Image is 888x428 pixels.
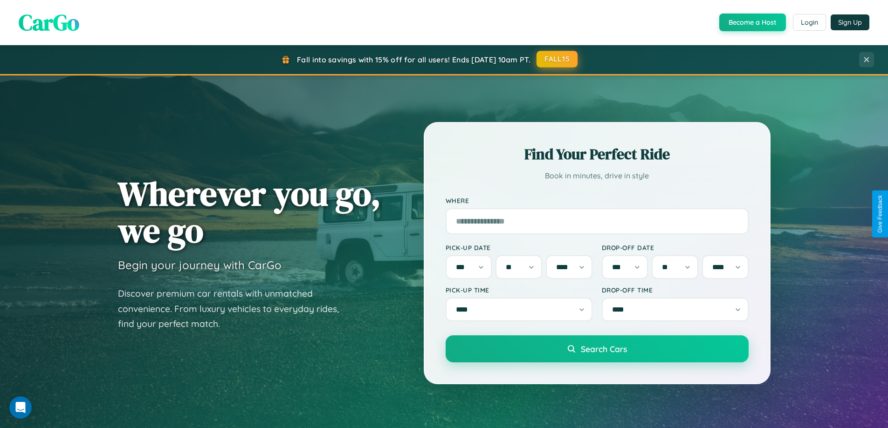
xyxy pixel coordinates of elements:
label: Pick-up Time [446,286,592,294]
p: Book in minutes, drive in style [446,169,749,183]
span: Fall into savings with 15% off for all users! Ends [DATE] 10am PT. [297,55,530,64]
span: CarGo [19,7,79,38]
label: Pick-up Date [446,244,592,251]
span: Search Cars [581,344,627,354]
button: Login [793,14,826,31]
label: Where [446,197,749,204]
button: Sign Up [831,14,869,30]
h2: Find Your Perfect Ride [446,144,749,164]
button: Search Cars [446,335,749,362]
iframe: Intercom live chat [9,396,32,419]
button: FALL15 [537,51,578,68]
label: Drop-off Date [602,244,749,251]
p: Discover premium car rentals with unmatched convenience. From luxury vehicles to everyday rides, ... [118,286,351,332]
label: Drop-off Time [602,286,749,294]
h3: Begin your journey with CarGo [118,258,282,272]
button: Become a Host [719,14,786,31]
h1: Wherever you go, we go [118,175,381,249]
div: Give Feedback [877,195,883,233]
